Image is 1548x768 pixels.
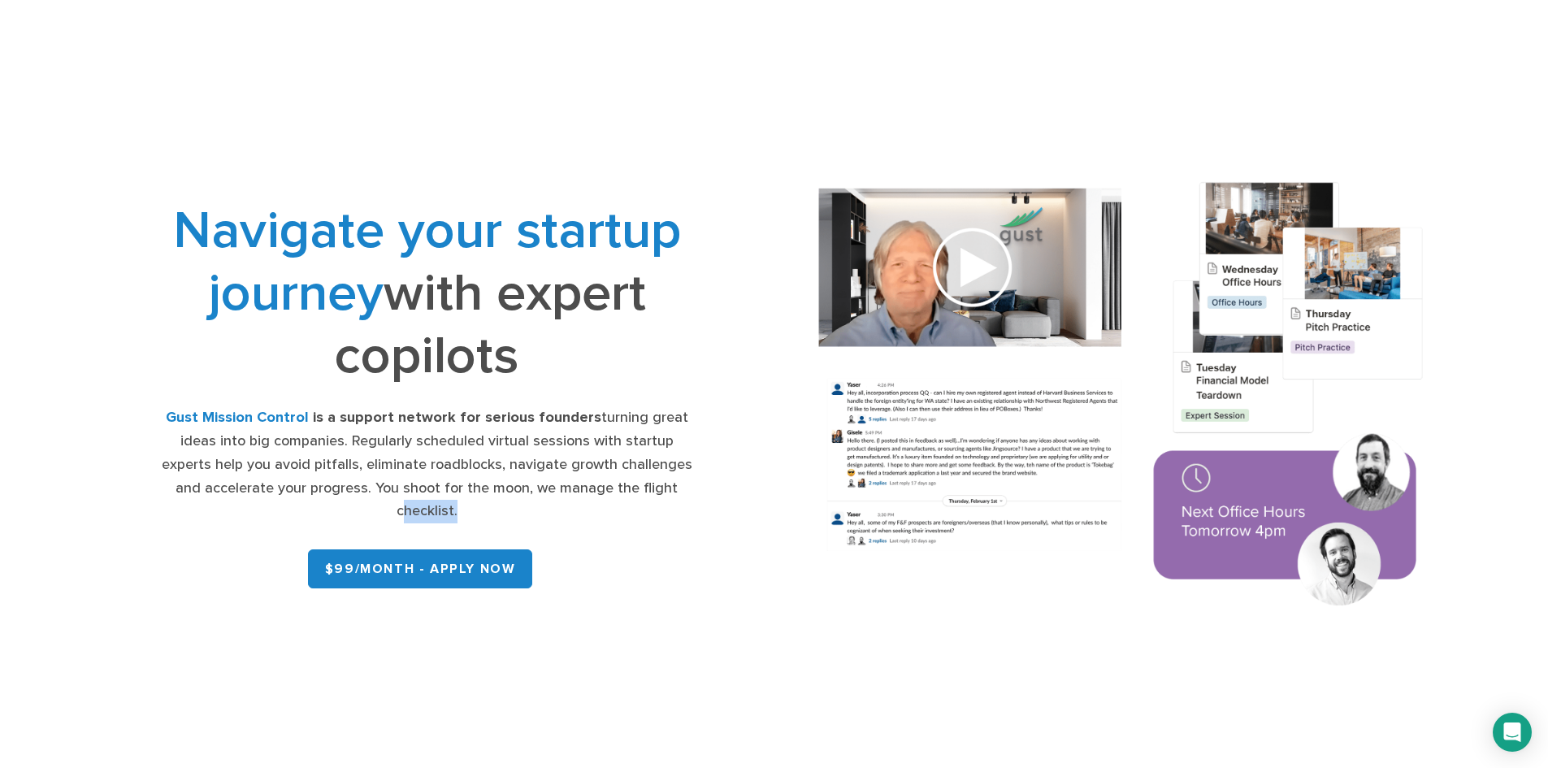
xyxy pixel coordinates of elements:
[1277,592,1548,768] iframe: Chat Widget
[158,199,695,387] h1: with expert copilots
[787,158,1457,636] img: Composition of calendar events, a video call presentation, and chat rooms
[313,409,601,426] strong: is a support network for serious founders
[308,549,533,588] a: $99/month - APPLY NOW
[173,199,681,324] span: Navigate your startup journey
[166,409,309,426] strong: Gust Mission Control
[158,406,695,523] div: turning great ideas into big companies. Regularly scheduled virtual sessions with startup experts...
